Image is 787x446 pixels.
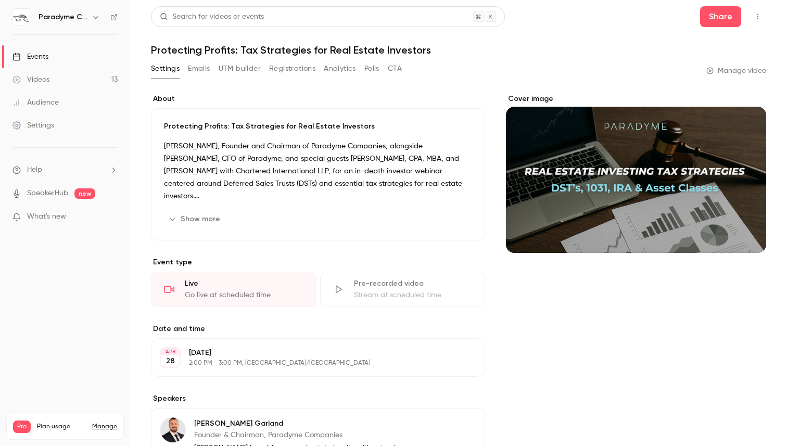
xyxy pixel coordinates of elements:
[160,11,264,22] div: Search for videos or events
[151,94,485,104] label: About
[194,430,417,440] p: Founder & Chairman, Paradyme Companies
[185,278,303,289] div: Live
[354,290,472,300] div: Stream at scheduled time
[13,9,30,26] img: Paradyme Companies
[160,417,185,442] img: Ryan Garland
[706,66,766,76] a: Manage video
[194,418,417,429] p: [PERSON_NAME] Garland
[151,324,485,334] label: Date and time
[219,60,261,77] button: UTM builder
[364,60,379,77] button: Polls
[27,188,68,199] a: SpeakerHub
[320,272,485,307] div: Pre-recorded videoStream at scheduled time
[700,6,741,27] button: Share
[92,423,117,431] a: Manage
[151,272,316,307] div: LiveGo live at scheduled time
[161,348,180,355] div: APR
[12,74,49,85] div: Videos
[105,212,118,222] iframe: Noticeable Trigger
[12,164,118,175] li: help-dropdown-opener
[12,52,48,62] div: Events
[269,60,315,77] button: Registrations
[166,356,175,366] p: 28
[37,423,86,431] span: Plan usage
[189,359,430,367] p: 2:00 PM - 3:00 PM, [GEOGRAPHIC_DATA]/[GEOGRAPHIC_DATA]
[151,257,485,267] p: Event type
[506,94,766,253] section: Cover image
[12,97,59,108] div: Audience
[189,348,430,358] p: [DATE]
[151,393,485,404] label: Speakers
[164,211,226,227] button: Show more
[164,140,472,202] p: [PERSON_NAME], Founder and Chairman of Paradyme Companies, alongside [PERSON_NAME], CFO of Parady...
[151,60,180,77] button: Settings
[74,188,95,199] span: new
[151,44,766,56] h1: Protecting Profits: Tax Strategies for Real Estate Investors
[164,121,472,132] p: Protecting Profits: Tax Strategies for Real Estate Investors
[354,278,472,289] div: Pre-recorded video
[27,164,42,175] span: Help
[13,420,31,433] span: Pro
[12,120,54,131] div: Settings
[39,12,87,22] h6: Paradyme Companies
[185,290,303,300] div: Go live at scheduled time
[188,60,210,77] button: Emails
[506,94,766,104] label: Cover image
[324,60,356,77] button: Analytics
[27,211,66,222] span: What's new
[388,60,402,77] button: CTA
